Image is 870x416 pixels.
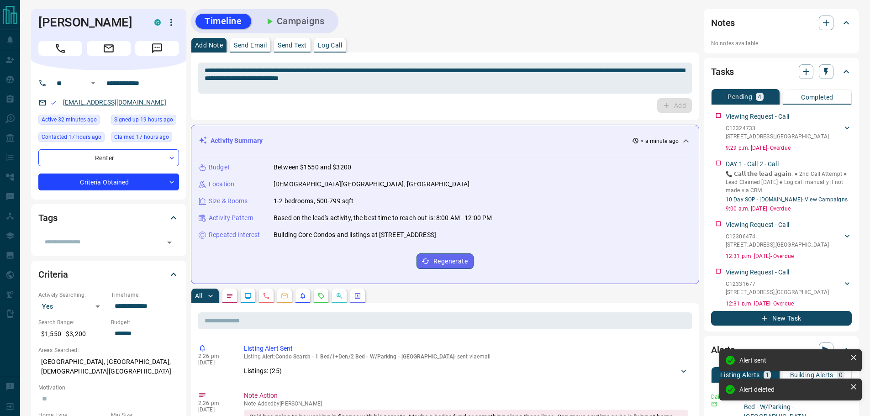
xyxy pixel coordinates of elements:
[726,268,789,277] p: Viewing Request - Call
[163,236,176,249] button: Open
[38,211,57,225] h2: Tags
[244,366,282,376] p: Listings: ( 25 )
[711,311,852,326] button: New Task
[38,384,179,392] p: Motivation:
[726,196,848,203] a: 10 Day SOP - [DOMAIN_NAME]- View Campaigns
[114,115,173,124] span: Signed up 19 hours ago
[209,213,253,223] p: Activity Pattern
[234,42,267,48] p: Send Email
[198,353,230,359] p: 2:26 pm
[711,342,735,357] h2: Alerts
[198,400,230,406] p: 2:26 pm
[739,357,846,364] div: Alert sent
[299,292,306,300] svg: Listing Alerts
[726,278,852,298] div: C12331677[STREET_ADDRESS],[GEOGRAPHIC_DATA]
[87,41,131,56] span: Email
[244,391,688,400] p: Note Action
[263,292,270,300] svg: Calls
[209,196,248,206] p: Size & Rooms
[63,99,166,106] a: [EMAIL_ADDRESS][DOMAIN_NAME]
[801,94,833,100] p: Completed
[274,163,351,172] p: Between $1550 and $3200
[198,359,230,366] p: [DATE]
[38,15,141,30] h1: [PERSON_NAME]
[711,39,852,47] p: No notes available
[726,205,852,213] p: 9:00 a.m. [DATE] - Overdue
[711,401,717,407] svg: Email
[111,132,179,145] div: Tue Aug 12 2025
[726,280,829,288] p: C12331677
[274,179,469,189] p: [DEMOGRAPHIC_DATA][GEOGRAPHIC_DATA], [GEOGRAPHIC_DATA]
[711,339,852,361] div: Alerts
[274,196,353,206] p: 1-2 bedrooms, 500-799 sqft
[50,100,57,106] svg: Email Valid
[88,78,99,89] button: Open
[726,288,829,296] p: [STREET_ADDRESS] , [GEOGRAPHIC_DATA]
[711,61,852,83] div: Tasks
[38,149,179,166] div: Renter
[318,42,342,48] p: Log Call
[244,363,688,379] div: Listings: (25)
[726,232,829,241] p: C12306474
[726,252,852,260] p: 12:31 p.m. [DATE] - Overdue
[417,253,474,269] button: Regenerate
[38,115,106,127] div: Wed Aug 13 2025
[38,326,106,342] p: $1,550 - $3,200
[38,132,106,145] div: Tue Aug 12 2025
[38,299,106,314] div: Yes
[114,132,169,142] span: Claimed 17 hours ago
[711,393,729,401] p: Daily
[38,263,179,285] div: Criteria
[211,136,263,146] p: Activity Summary
[42,115,97,124] span: Active 32 minutes ago
[726,144,852,152] p: 9:29 p.m. [DATE] - Overdue
[244,353,688,360] p: Listing Alert : - sent via email
[711,12,852,34] div: Notes
[726,220,789,230] p: Viewing Request - Call
[38,346,179,354] p: Areas Searched:
[758,94,761,100] p: 4
[711,64,734,79] h2: Tasks
[739,386,846,393] div: Alert deleted
[726,124,829,132] p: C12324733
[38,318,106,326] p: Search Range:
[226,292,233,300] svg: Notes
[42,132,101,142] span: Contacted 17 hours ago
[244,344,688,353] p: Listing Alert Sent
[38,291,106,299] p: Actively Searching:
[244,400,688,407] p: Note Added by [PERSON_NAME]
[274,230,436,240] p: Building Core Condos and listings at [STREET_ADDRESS]
[38,354,179,379] p: [GEOGRAPHIC_DATA], [GEOGRAPHIC_DATA], [DEMOGRAPHIC_DATA][GEOGRAPHIC_DATA]
[726,159,779,169] p: DAY 1 - Call 2 - Call
[255,14,334,29] button: Campaigns
[154,19,161,26] div: condos.ca
[209,179,234,189] p: Location
[726,132,829,141] p: [STREET_ADDRESS] , [GEOGRAPHIC_DATA]
[354,292,361,300] svg: Agent Actions
[38,267,68,282] h2: Criteria
[726,231,852,251] div: C12306474[STREET_ADDRESS],[GEOGRAPHIC_DATA]
[641,137,679,145] p: < a minute ago
[317,292,325,300] svg: Requests
[209,230,260,240] p: Repeated Interest
[135,41,179,56] span: Message
[195,42,223,48] p: Add Note
[199,132,691,149] div: Activity Summary< a minute ago
[281,292,288,300] svg: Emails
[726,300,852,308] p: 12:31 p.m. [DATE] - Overdue
[209,163,230,172] p: Budget
[195,14,251,29] button: Timeline
[275,353,454,360] span: Condo Search - 1 Bed/1+Den/2 Bed - W/Parking - [GEOGRAPHIC_DATA]
[198,406,230,413] p: [DATE]
[726,241,829,249] p: [STREET_ADDRESS] , [GEOGRAPHIC_DATA]
[38,207,179,229] div: Tags
[111,291,179,299] p: Timeframe:
[38,41,82,56] span: Call
[111,318,179,326] p: Budget:
[711,16,735,30] h2: Notes
[278,42,307,48] p: Send Text
[244,292,252,300] svg: Lead Browsing Activity
[726,112,789,121] p: Viewing Request - Call
[336,292,343,300] svg: Opportunities
[111,115,179,127] div: Tue Aug 12 2025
